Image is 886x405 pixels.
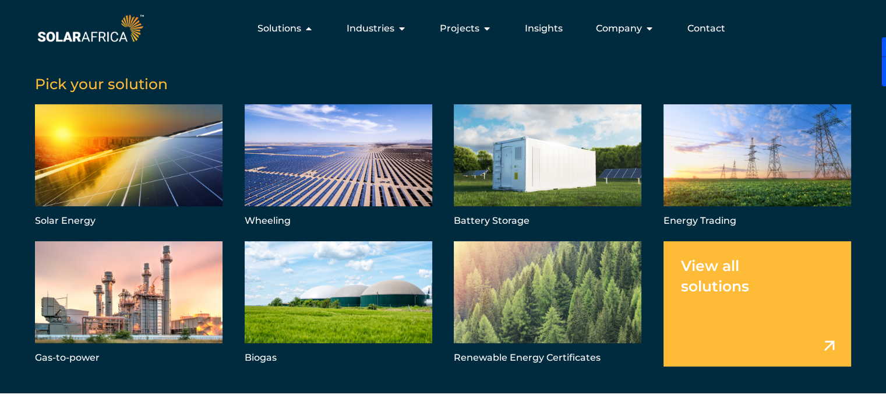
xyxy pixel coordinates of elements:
[347,22,394,36] span: Industries
[440,22,479,36] span: Projects
[257,22,301,36] span: Solutions
[687,22,725,36] a: Contact
[146,17,735,40] div: Menu Toggle
[596,22,642,36] span: Company
[146,17,735,40] nav: Menu
[525,22,563,36] a: Insights
[35,104,223,230] a: Solar Energy
[663,241,851,367] a: View all solutions
[35,75,851,93] h5: Pick your solution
